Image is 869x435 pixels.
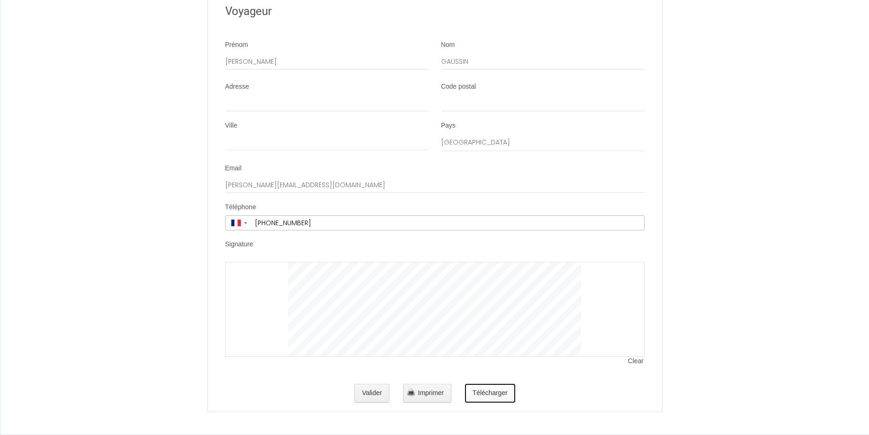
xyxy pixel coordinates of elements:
[628,357,644,366] span: Clear
[354,384,389,403] button: Valider
[252,216,644,230] input: +33 6 12 34 56 78
[441,121,456,130] label: Pays
[441,40,455,50] label: Nom
[225,40,248,50] label: Prénom
[243,221,248,225] span: ▼
[465,384,515,403] button: Télécharger
[225,121,237,130] label: Ville
[225,203,256,212] label: Téléphone
[403,384,451,403] button: Imprimer
[418,389,444,397] span: Imprimer
[441,82,476,92] label: Code postal
[407,389,415,396] img: printer.png
[225,2,645,21] h2: Voyageur
[225,240,253,249] label: Signature
[225,164,242,173] label: Email
[225,82,249,92] label: Adresse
